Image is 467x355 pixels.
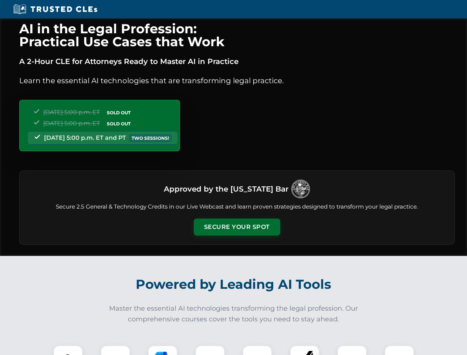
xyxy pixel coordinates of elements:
span: [DATE] 5:00 p.m. ET [43,120,100,127]
button: Secure Your Spot [194,219,280,236]
span: SOLD OUT [104,120,133,128]
p: Learn the essential AI technologies that are transforming legal practice. [19,75,455,87]
span: [DATE] 5:00 p.m. ET [43,109,100,116]
p: A 2-Hour CLE for Attorneys Ready to Master AI in Practice [19,55,455,67]
span: SOLD OUT [104,109,133,116]
img: Trusted CLEs [11,4,99,15]
h2: Powered by Leading AI Tools [29,271,439,297]
img: Logo [291,180,310,198]
p: Master the essential AI technologies transforming the legal profession. Our comprehensive courses... [104,303,363,325]
p: Secure 2.5 General & Technology Credits in our Live Webcast and learn proven strategies designed ... [28,203,446,211]
h3: Approved by the [US_STATE] Bar [164,182,288,196]
h1: AI in the Legal Profession: Practical Use Cases that Work [19,22,455,48]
